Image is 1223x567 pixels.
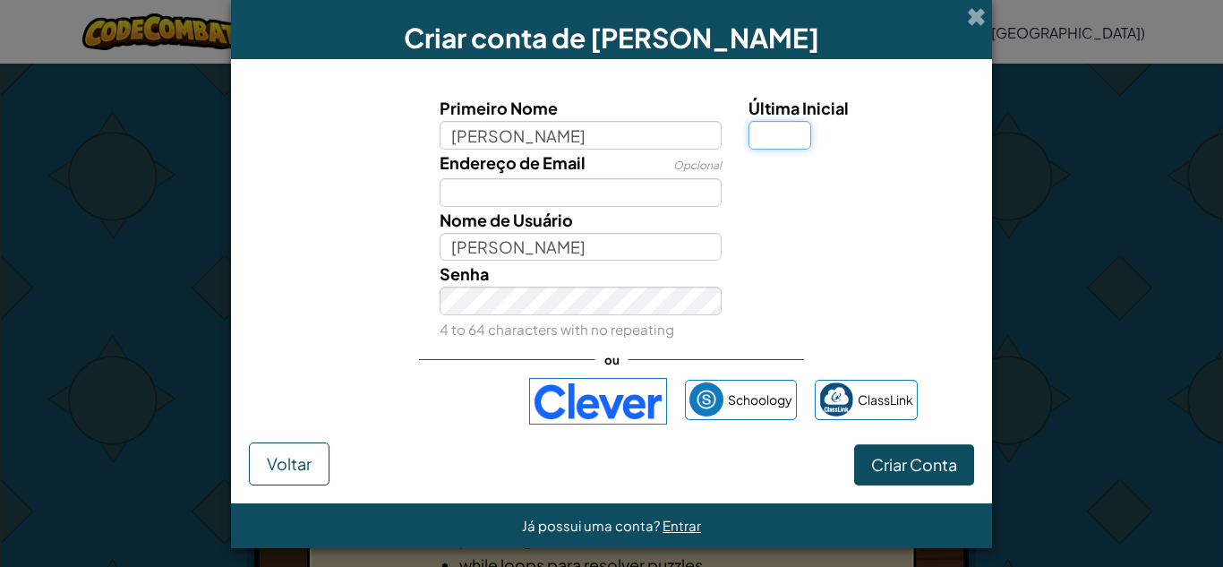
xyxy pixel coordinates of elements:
span: Opcional [673,159,722,172]
span: Primeiro Nome [440,98,558,118]
img: schoology.png [689,382,723,417]
span: Voltar [267,453,312,474]
span: Última Inicial [748,98,849,118]
span: ClassLink [858,387,913,413]
img: clever-logo-blue.png [529,378,667,425]
span: Criar Conta [871,454,957,475]
span: Senha [440,263,489,284]
iframe: Botão "Fazer login com o Google" [297,382,520,421]
img: classlink-logo-small.png [819,382,853,417]
small: 4 to 64 characters with no repeating [440,321,674,338]
span: Já possui uma conta? [522,517,663,534]
span: Criar conta de [PERSON_NAME] [404,21,819,55]
button: Voltar [249,442,329,485]
span: Endereço de Email [440,152,586,173]
a: Entrar [663,517,701,534]
button: Criar Conta [854,444,974,485]
span: Nome de Usuário [440,210,573,230]
span: ou [595,347,629,373]
span: Schoology [728,387,792,413]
